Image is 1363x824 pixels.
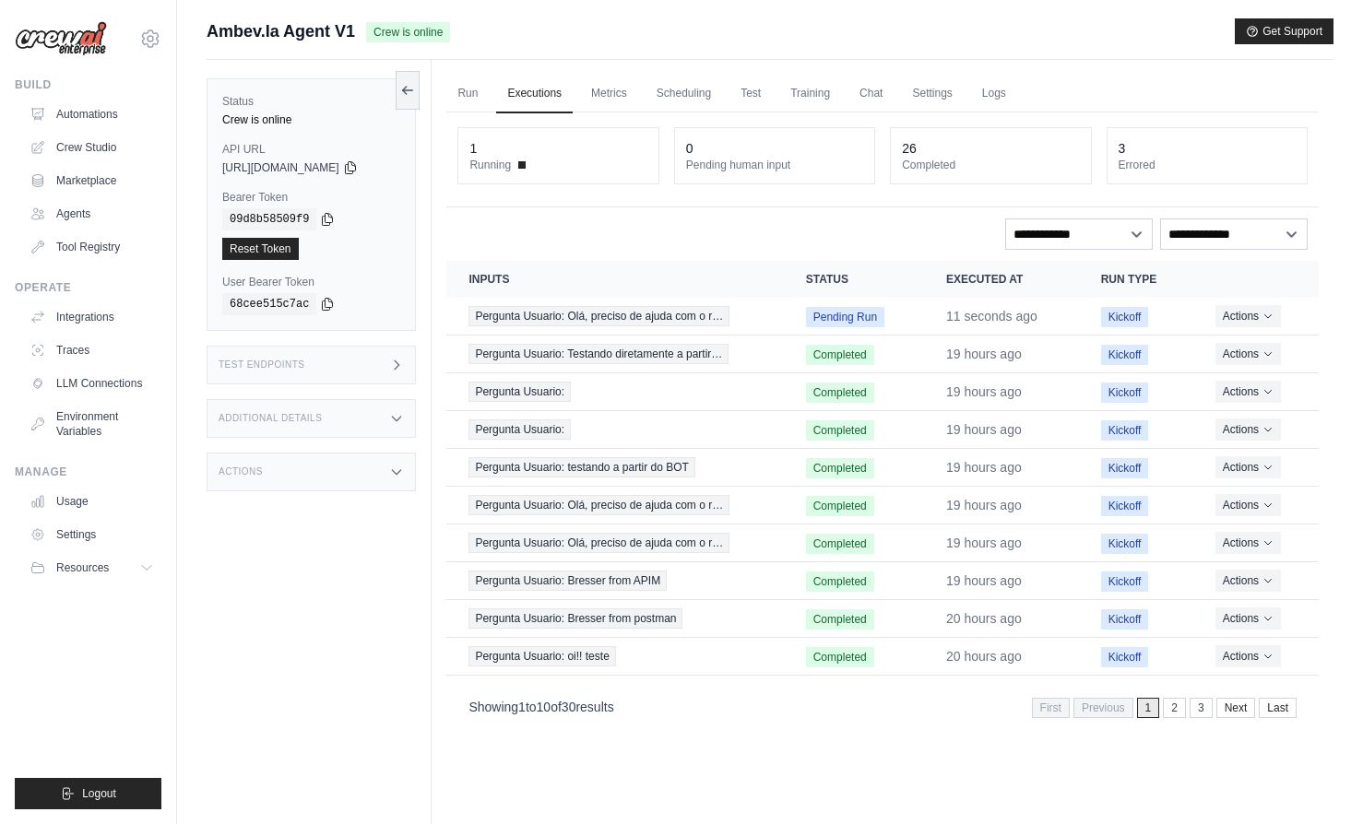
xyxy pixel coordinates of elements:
span: Pergunta Usuario: oi!! teste [468,646,615,666]
a: View execution details for Pergunta Usuario [468,646,761,666]
span: Kickoff [1101,647,1149,667]
div: Manage [15,465,161,479]
span: Crew is online [366,22,450,42]
a: Scheduling [646,75,722,113]
span: Kickoff [1101,458,1149,478]
div: 3 [1119,139,1126,158]
span: Ambev.Ia Agent V1 [207,18,355,44]
a: View execution details for Pergunta Usuario [468,533,761,553]
time: September 15, 2025 at 17:57 GMT-3 [946,649,1022,664]
time: September 15, 2025 at 19:10 GMT-3 [946,347,1022,361]
span: Kickoff [1101,307,1149,327]
time: September 15, 2025 at 19:00 GMT-3 [946,536,1022,550]
time: September 15, 2025 at 19:01 GMT-3 [946,460,1022,475]
a: LLM Connections [22,369,161,398]
h3: Actions [219,466,263,477]
button: Get Support [1235,18,1333,44]
button: Actions for execution [1215,570,1281,592]
span: Resources [56,560,109,575]
span: Completed [806,571,874,592]
code: 09d8b58509f9 [222,208,316,230]
span: Completed [806,534,874,554]
button: Resources [22,553,161,583]
span: Completed [806,647,874,667]
dt: Errored [1119,158,1296,172]
time: September 15, 2025 at 18:43 GMT-3 [946,573,1022,588]
a: Settings [901,75,963,113]
span: Completed [806,496,874,516]
button: Actions for execution [1215,305,1281,327]
a: View execution details for Pergunta Usuario [468,495,761,515]
a: Automations [22,100,161,129]
a: Integrations [22,302,161,332]
a: 2 [1163,698,1186,718]
button: Actions for execution [1215,381,1281,403]
time: September 16, 2025 at 13:40 GMT-3 [946,309,1037,324]
a: Tool Registry [22,232,161,262]
span: Kickoff [1101,496,1149,516]
span: Running [469,158,511,172]
span: Pergunta Usuario: testando a partir do BOT [468,457,694,477]
a: Reset Token [222,238,299,260]
label: Status [222,94,400,109]
button: Actions for execution [1215,607,1281,630]
a: Test [729,75,772,113]
span: First [1032,698,1070,718]
button: Actions for execution [1215,456,1281,478]
div: Crew is online [222,112,400,127]
a: Environment Variables [22,402,161,446]
span: Pergunta Usuario: Olá, preciso de ajuda com o r… [468,533,729,553]
div: 1 [469,139,477,158]
nav: Pagination [446,683,1319,730]
th: Status [784,261,924,298]
a: Usage [22,487,161,516]
a: 3 [1190,698,1213,718]
p: Showing to of results [468,698,613,716]
a: Crew Studio [22,133,161,162]
span: Completed [806,345,874,365]
span: Pergunta Usuario: [468,419,571,440]
span: Pergunta Usuario: Olá, preciso de ajuda com o r… [468,306,729,326]
div: Operate [15,280,161,295]
dt: Completed [902,158,1079,172]
a: Settings [22,520,161,549]
a: Next [1216,698,1256,718]
div: 26 [902,139,917,158]
span: Pergunta Usuario: Testando diretamente a partir… [468,344,729,364]
a: View execution details for Pergunta Usuario [468,344,761,364]
a: Training [779,75,841,113]
a: Metrics [580,75,638,113]
a: Traces [22,335,161,365]
span: [URL][DOMAIN_NAME] [222,160,339,175]
span: Pergunta Usuario: [468,382,571,402]
span: Pending Run [806,307,884,327]
code: 68cee515c7ac [222,293,316,315]
div: Build [15,77,161,92]
span: Kickoff [1101,345,1149,365]
button: Actions for execution [1215,645,1281,667]
h3: Test Endpoints [219,359,305,371]
label: User Bearer Token [222,275,400,289]
span: Completed [806,609,874,630]
a: View execution details for Pergunta Usuario [468,571,761,591]
span: Pergunta Usuario: Olá, preciso de ajuda com o r… [468,495,729,515]
span: Pergunta Usuario: Bresser from APIM [468,571,667,591]
time: September 15, 2025 at 17:58 GMT-3 [946,611,1022,626]
th: Inputs [446,261,783,298]
span: 1 [518,700,526,714]
time: September 15, 2025 at 19:10 GMT-3 [946,422,1022,437]
nav: Pagination [1032,698,1297,718]
button: Actions for execution [1215,494,1281,516]
a: Last [1259,698,1297,718]
a: Marketplace [22,166,161,195]
dt: Pending human input [686,158,863,172]
th: Run Type [1079,261,1193,298]
span: Completed [806,420,874,441]
span: Completed [806,383,874,403]
span: Logout [82,786,116,801]
th: Executed at [924,261,1079,298]
section: Crew executions table [446,261,1319,730]
span: 1 [1137,698,1160,718]
button: Actions for execution [1215,418,1281,441]
button: Logout [15,778,161,809]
